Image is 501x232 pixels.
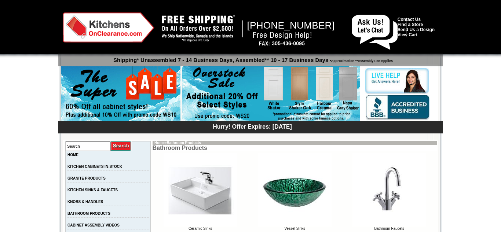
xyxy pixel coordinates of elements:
[67,200,103,204] a: KNOBS & HANDLES
[167,141,201,145] a: Bathroom Products
[67,153,78,157] a: HOME
[164,223,237,231] a: Ceramic Sinks
[63,12,154,43] img: Kitchens on Clearance Logo
[62,122,443,130] div: Hurry! Offer Expires: [DATE]
[258,153,332,227] img: Vessel Sinks
[153,141,437,145] td: »
[398,22,423,27] a: Find a Store
[67,188,118,192] a: KITCHEN SINKS & FAUCETS
[154,141,165,145] a: Home
[328,57,393,63] span: *Approximation **Assembly Fee Applies
[111,141,132,151] input: Submit
[153,145,437,151] td: Bathroom Products
[67,223,120,227] a: CABINET ASSEMBLY VIDEOS
[398,27,435,32] a: Send Us a Design
[62,54,443,63] p: Shipping* Unassembled 7 - 14 Business Days, Assembled** 10 - 17 Business Days
[258,223,332,231] a: Vessel Sinks
[247,20,335,31] span: [PHONE_NUMBER]
[67,211,110,216] a: BATHROOM PRODUCTS
[67,165,122,169] a: KITCHEN CABINETS IN-STOCK
[398,17,421,22] a: Contact Us
[164,153,237,227] img: Ceramic Sinks
[398,32,417,37] a: View Cart
[352,153,426,227] img: Bathroom Faucets
[352,223,426,231] a: Bathroom Faucets
[67,176,106,180] a: GRANITE PRODUCTS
